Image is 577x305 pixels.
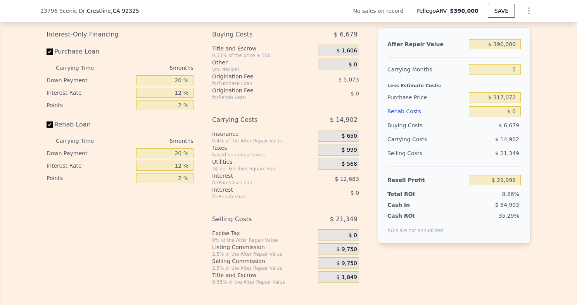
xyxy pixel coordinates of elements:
[109,62,193,74] div: 5 months
[387,132,436,146] div: Carrying Costs
[521,3,537,19] button: Show Options
[330,212,358,226] span: $ 21,349
[212,265,315,271] div: 2.5% of the After Repair Value
[212,138,315,144] div: 0.4% of the After Repair Value
[336,47,357,54] span: $ 1,606
[387,62,466,76] div: Carrying Months
[212,130,315,138] div: Insurance
[387,37,466,51] div: After Repair Value
[212,279,315,285] div: 0.33% of the After Repair Value
[349,232,357,239] span: $ 0
[47,159,133,172] div: Interest Rate
[502,191,519,197] span: 8.86%
[47,49,53,55] input: Purchase Loan
[47,172,133,184] div: Points
[342,147,357,154] span: $ 999
[47,99,133,111] div: Points
[212,212,299,226] div: Selling Costs
[351,90,359,97] span: $ 0
[212,158,315,166] div: Utilities
[387,201,436,209] div: Cash In
[47,28,193,42] div: Interest-Only Financing
[212,180,299,186] div: for Purchase Loan
[387,146,466,160] div: Selling Costs
[336,246,357,253] span: $ 9,750
[212,73,299,80] div: Origination Fee
[342,133,357,140] span: $ 650
[47,45,133,59] label: Purchase Loan
[212,243,315,251] div: Listing Commission
[212,271,315,279] div: Title and Escrow
[111,8,139,14] span: , CA 92325
[387,212,443,220] div: Cash ROI
[212,66,315,73] div: you decide!
[212,194,299,200] div: for Rehab Loan
[212,52,315,59] div: 0.33% of the price + 550
[353,7,409,15] div: No sales on record
[330,113,358,127] span: $ 14,902
[499,213,519,219] span: 35.29%
[212,59,315,66] div: Other
[47,118,133,132] label: Rehab Loan
[334,28,358,42] span: $ 6,679
[335,176,359,182] span: $ 12,683
[212,152,315,158] div: based on annual taxes
[85,7,139,15] span: , Crestline
[387,173,466,187] div: Resell Profit
[212,251,315,257] div: 2.5% of the After Repair Value
[212,80,299,87] div: for Purchase Loan
[40,7,85,15] span: 23796 Scenic Dr
[47,121,53,128] input: Rehab Loan
[387,220,443,234] div: ROIs are not annualized
[212,257,315,265] div: Selling Commission
[56,135,106,147] div: Carrying Time
[212,45,315,52] div: Title and Escrow
[212,94,299,101] div: for Rehab Loan
[387,104,466,118] div: Rehab Costs
[387,76,521,90] div: Less Estimate Costs:
[212,166,315,172] div: 3¢ per Finished Square Foot
[47,147,133,159] div: Down Payment
[450,8,479,14] span: $390,000
[387,118,466,132] div: Buying Costs
[416,7,450,15] span: Pellego ARV
[212,237,315,243] div: 0% of the After Repair Value
[349,61,357,68] span: $ 0
[495,150,519,156] span: $ 21,349
[488,4,515,18] button: SAVE
[342,161,357,168] span: $ 568
[387,90,466,104] div: Purchase Price
[499,122,519,128] span: $ 6,679
[212,87,299,94] div: Origination Fee
[109,135,193,147] div: 5 months
[47,87,133,99] div: Interest Rate
[495,202,519,208] span: $ 84,993
[212,144,315,152] div: Taxes
[212,28,299,42] div: Buying Costs
[212,229,315,237] div: Excise Tax
[212,186,299,194] div: Interest
[495,136,519,142] span: $ 14,902
[336,274,357,281] span: $ 1,849
[212,172,299,180] div: Interest
[387,190,436,198] div: Total ROI
[338,76,359,83] span: $ 5,073
[47,74,133,87] div: Down Payment
[56,62,106,74] div: Carrying Time
[351,190,359,196] span: $ 0
[336,260,357,267] span: $ 9,750
[212,113,299,127] div: Carrying Costs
